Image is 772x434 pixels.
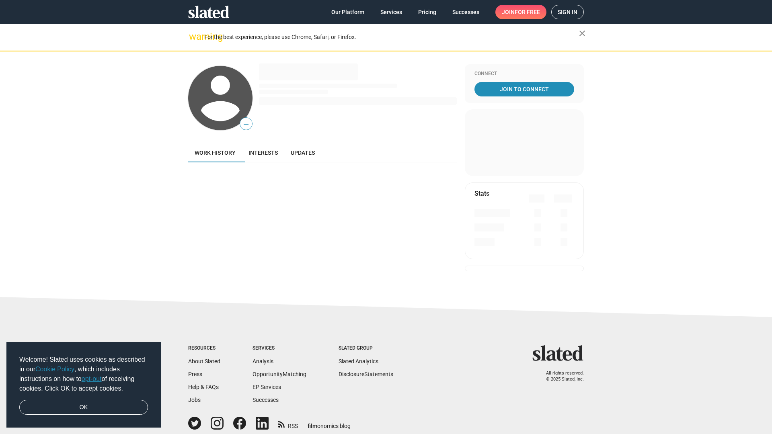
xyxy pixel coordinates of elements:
[240,119,252,129] span: —
[331,5,364,19] span: Our Platform
[278,418,298,430] a: RSS
[253,358,273,364] a: Analysis
[188,384,219,390] a: Help & FAQs
[6,342,161,428] div: cookieconsent
[577,29,587,38] mat-icon: close
[502,5,540,19] span: Join
[339,371,393,377] a: DisclosureStatements
[325,5,371,19] a: Our Platform
[188,143,242,162] a: Work history
[308,416,351,430] a: filmonomics blog
[476,82,573,96] span: Join To Connect
[474,82,574,96] a: Join To Connect
[339,358,378,364] a: Slated Analytics
[380,5,402,19] span: Services
[188,358,220,364] a: About Slated
[19,400,148,415] a: dismiss cookie message
[308,423,317,429] span: film
[474,189,489,198] mat-card-title: Stats
[35,366,74,373] a: Cookie Policy
[188,345,220,352] div: Resources
[558,5,577,19] span: Sign in
[253,371,306,377] a: OpportunityMatching
[195,149,236,156] span: Work history
[188,371,202,377] a: Press
[515,5,540,19] span: for free
[452,5,479,19] span: Successes
[189,32,199,41] mat-icon: warning
[248,149,278,156] span: Interests
[418,5,436,19] span: Pricing
[495,5,546,19] a: Joinfor free
[339,345,393,352] div: Slated Group
[474,71,574,77] div: Connect
[253,384,281,390] a: EP Services
[374,5,409,19] a: Services
[412,5,443,19] a: Pricing
[82,375,102,382] a: opt-out
[253,397,279,403] a: Successes
[291,149,315,156] span: Updates
[188,397,201,403] a: Jobs
[253,345,306,352] div: Services
[538,371,584,382] p: All rights reserved. © 2025 Slated, Inc.
[446,5,486,19] a: Successes
[551,5,584,19] a: Sign in
[204,32,579,43] div: For the best experience, please use Chrome, Safari, or Firefox.
[19,355,148,393] span: Welcome! Slated uses cookies as described in our , which includes instructions on how to of recei...
[284,143,321,162] a: Updates
[242,143,284,162] a: Interests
